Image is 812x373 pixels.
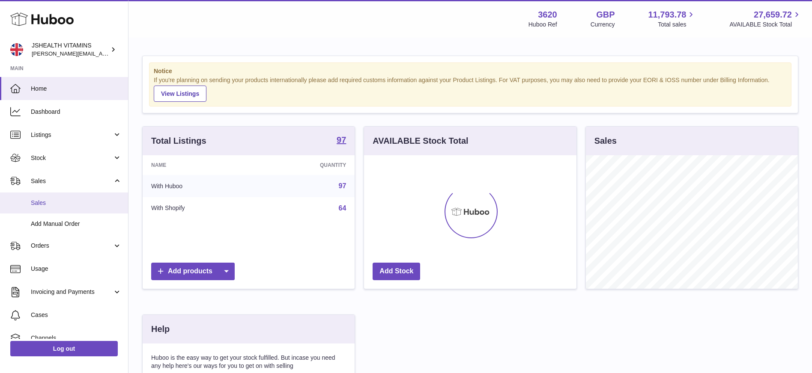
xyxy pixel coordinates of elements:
[648,9,696,29] a: 11,793.78 Total sales
[257,155,355,175] th: Quantity
[154,86,206,102] a: View Listings
[154,67,787,75] strong: Notice
[31,334,122,342] span: Channels
[31,199,122,207] span: Sales
[648,9,686,21] span: 11,793.78
[594,135,617,147] h3: Sales
[151,135,206,147] h3: Total Listings
[31,177,113,185] span: Sales
[31,85,122,93] span: Home
[32,41,109,58] div: JSHEALTH VITAMINS
[31,220,122,228] span: Add Manual Order
[373,135,468,147] h3: AVAILABLE Stock Total
[31,131,113,139] span: Listings
[10,43,23,56] img: francesca@jshealthvitamins.com
[31,108,122,116] span: Dashboard
[729,21,802,29] span: AVAILABLE Stock Total
[596,9,615,21] strong: GBP
[143,197,257,219] td: With Shopify
[31,288,113,296] span: Invoicing and Payments
[151,323,170,335] h3: Help
[151,263,235,280] a: Add products
[32,50,172,57] span: [PERSON_NAME][EMAIL_ADDRESS][DOMAIN_NAME]
[143,175,257,197] td: With Huboo
[339,204,346,212] a: 64
[337,136,346,144] strong: 97
[538,9,557,21] strong: 3620
[10,341,118,356] a: Log out
[339,182,346,189] a: 97
[754,9,792,21] span: 27,659.72
[658,21,696,29] span: Total sales
[31,154,113,162] span: Stock
[729,9,802,29] a: 27,659.72 AVAILABLE Stock Total
[31,311,122,319] span: Cases
[373,263,420,280] a: Add Stock
[528,21,557,29] div: Huboo Ref
[151,354,346,370] p: Huboo is the easy way to get your stock fulfilled. But incase you need any help here's our ways f...
[154,76,787,102] div: If you're planning on sending your products internationally please add required customs informati...
[591,21,615,29] div: Currency
[337,136,346,146] a: 97
[31,265,122,273] span: Usage
[143,155,257,175] th: Name
[31,242,113,250] span: Orders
